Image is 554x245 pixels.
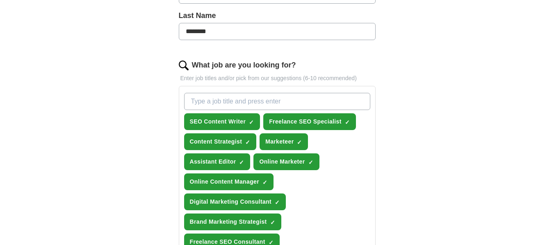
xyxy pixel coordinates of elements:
[270,219,275,226] span: ✓
[275,199,280,206] span: ✓
[265,137,294,146] span: Marketeer
[190,137,242,146] span: Content Strategist
[184,113,260,130] button: SEO Content Writer✓
[262,179,267,186] span: ✓
[184,133,257,150] button: Content Strategist✓
[184,153,251,170] button: Assistant Editor✓
[190,117,246,126] span: SEO Content Writer
[190,218,267,226] span: Brand Marketing Strategist
[179,74,376,83] p: Enter job titles and/or pick from our suggestions (6-10 recommended)
[249,119,254,126] span: ✓
[190,157,236,166] span: Assistant Editor
[179,61,189,70] img: search.png
[190,198,272,206] span: Digital Marketing Consultant
[269,117,341,126] span: Freelance SEO Specialist
[245,139,250,146] span: ✓
[179,10,376,21] label: Last Name
[345,119,350,126] span: ✓
[259,157,305,166] span: Online Marketer
[184,214,281,230] button: Brand Marketing Strategist✓
[308,159,313,166] span: ✓
[263,113,356,130] button: Freelance SEO Specialist✓
[297,139,302,146] span: ✓
[184,93,370,110] input: Type a job title and press enter
[192,60,296,71] label: What job are you looking for?
[260,133,308,150] button: Marketeer✓
[239,159,244,166] span: ✓
[184,173,274,190] button: Online Content Manager✓
[184,193,286,210] button: Digital Marketing Consultant✓
[190,178,260,186] span: Online Content Manager
[253,153,319,170] button: Online Marketer✓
